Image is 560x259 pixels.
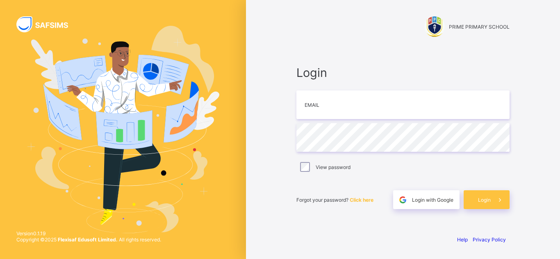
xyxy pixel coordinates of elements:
[398,195,407,205] img: google.396cfc9801f0270233282035f929180a.svg
[473,236,506,243] a: Privacy Policy
[316,164,351,170] label: View password
[412,197,453,203] span: Login with Google
[16,230,161,236] span: Version 0.1.19
[16,16,78,32] img: SAFSIMS Logo
[350,197,373,203] a: Click here
[296,65,510,80] span: Login
[449,24,510,30] span: PRIME PRIMARY SCHOOL
[16,236,161,243] span: Copyright © 2025 All rights reserved.
[27,26,220,233] img: Hero Image
[296,197,373,203] span: Forgot your password?
[478,197,491,203] span: Login
[457,236,468,243] a: Help
[58,236,118,243] strong: Flexisaf Edusoft Limited.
